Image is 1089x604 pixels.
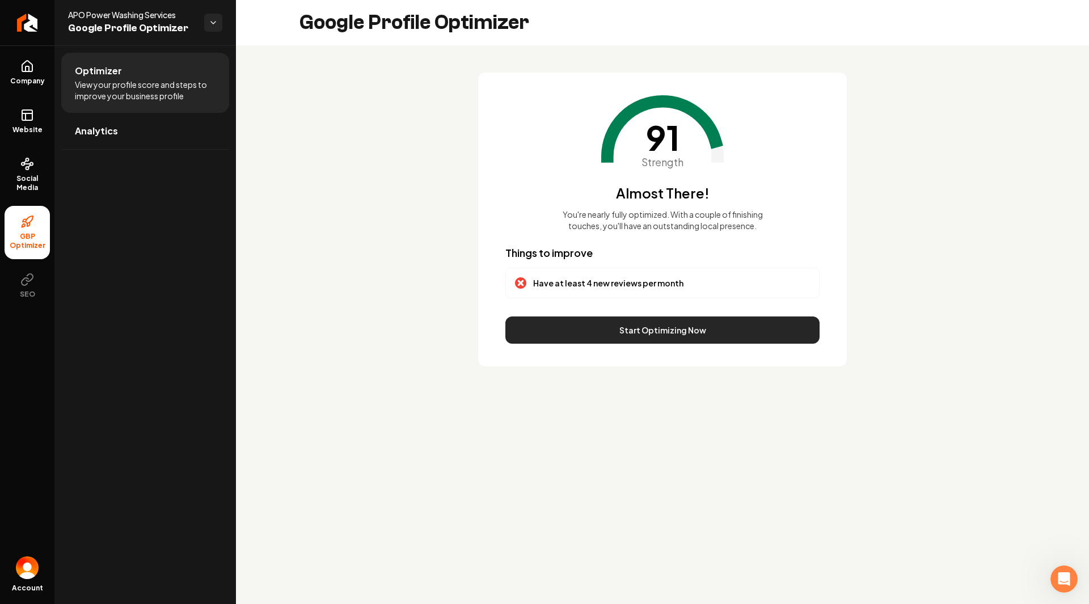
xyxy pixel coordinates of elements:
a: Social Media [5,148,50,201]
a: Company [5,50,50,95]
span: Website [8,125,47,134]
a: Analytics [61,113,229,149]
img: Rebolt Logo [17,14,38,32]
iframe: Intercom live chat [1050,565,1078,593]
button: SEO [5,264,50,308]
img: 's logo [16,556,39,579]
span: Things to improve [505,246,593,259]
button: Start Optimizing Now [505,316,820,344]
p: You're nearly fully optimized. With a couple of finishing touches, you'll have an outstanding loc... [554,209,771,231]
span: Social Media [5,174,50,192]
h2: Google Profile Optimizer [299,11,529,34]
span: View your profile score and steps to improve your business profile [75,79,216,102]
span: Analytics [75,124,118,138]
p: Have at least 4 new reviews per month [533,277,683,289]
button: Open user button [16,556,39,579]
span: Google Profile Optimizer [68,20,195,36]
span: SEO [15,290,40,299]
a: Website [5,99,50,143]
span: APO Power Washing Services [68,9,195,20]
span: Account [12,584,43,593]
span: Optimizer [75,64,122,78]
span: Company [6,77,49,86]
span: Strength [641,154,683,170]
span: 91 [645,120,680,154]
span: GBP Optimizer [5,232,50,250]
